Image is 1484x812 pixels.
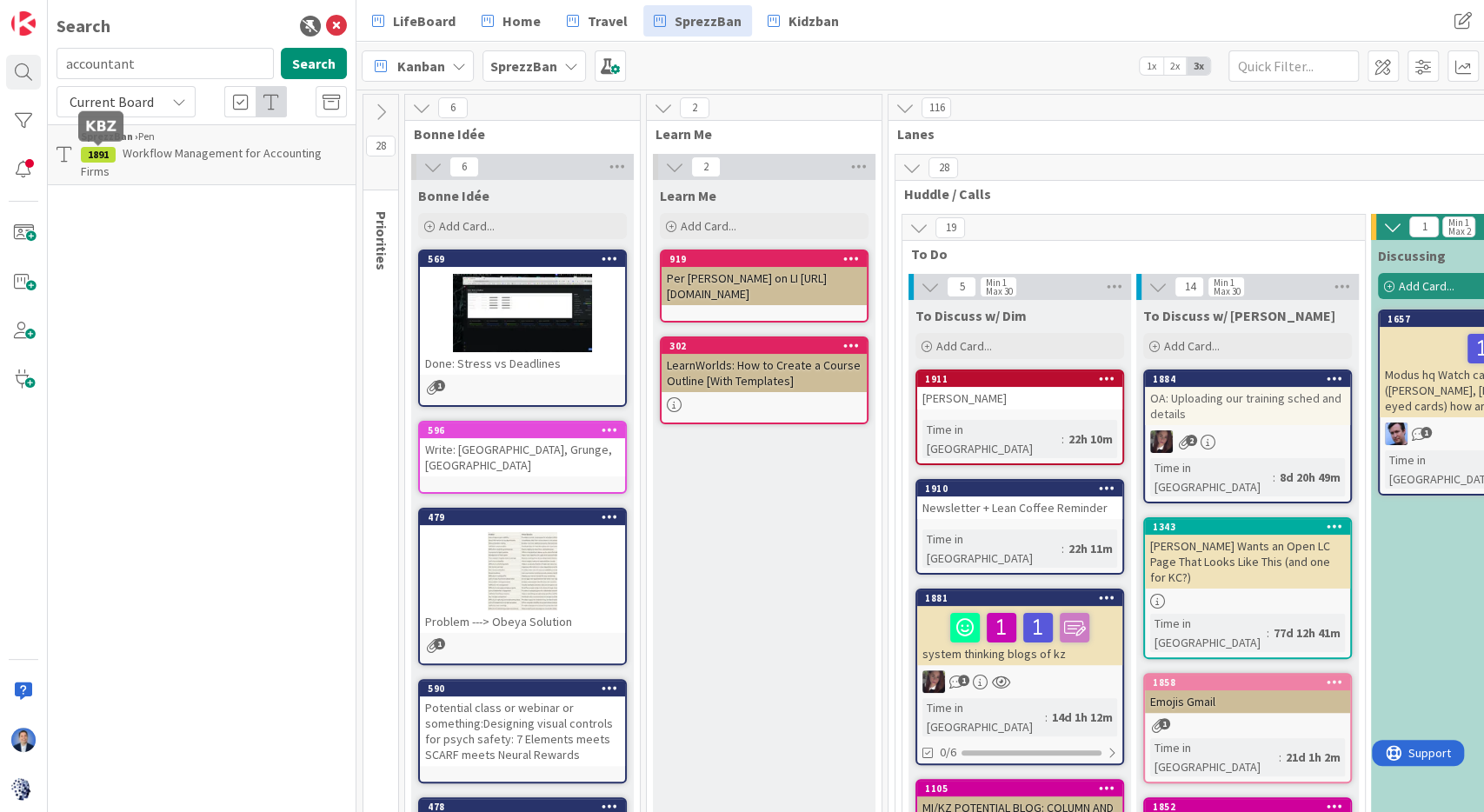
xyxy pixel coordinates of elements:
[1153,373,1350,385] div: 1884
[1145,430,1350,453] div: TD
[917,371,1122,409] div: 1911[PERSON_NAME]
[373,211,390,270] span: Priorities
[1143,307,1335,324] span: To Discuss w/ Jim
[1064,539,1117,558] div: 22h 11m
[915,589,1124,765] a: 1881system thinking blogs of kzTDTime in [GEOGRAPHIC_DATA]:14d 1h 12m0/6
[917,781,1122,796] div: 1105
[418,421,627,494] a: 596Write: [GEOGRAPHIC_DATA], Grunge, [GEOGRAPHIC_DATA]
[1061,539,1064,558] span: :
[1228,50,1359,82] input: Quick Filter...
[588,10,628,31] span: Travel
[1153,676,1350,689] div: 1858
[915,307,1027,324] span: To Discuss w/ Dim
[1378,247,1446,264] span: Discussing
[81,145,322,179] span: Workflow Management for Accounting Firms
[366,136,396,156] span: 28
[428,511,625,523] div: 479
[917,387,1122,409] div: [PERSON_NAME]
[1164,338,1220,354] span: Add Card...
[420,696,625,766] div: Potential class or webinar or something:Designing visual controls for psych safety: 7 Elements me...
[669,340,867,352] div: 302
[915,369,1124,465] a: 1911[PERSON_NAME]Time in [GEOGRAPHIC_DATA]:22h 10m
[418,187,489,204] span: Bonne Idée
[420,423,625,438] div: 596
[449,156,479,177] span: 6
[985,278,1006,287] div: Min 1
[1150,738,1279,776] div: Time in [GEOGRAPHIC_DATA]
[420,681,625,766] div: 590Potential class or webinar or something:Designing visual controls for psych safety: 7 Elements...
[1409,216,1439,237] span: 1
[757,5,849,37] a: Kidzban
[655,125,860,143] span: Learn Me
[925,592,1122,604] div: 1881
[420,509,625,525] div: 479
[1175,276,1204,297] span: 14
[57,48,274,79] input: Search for title...
[643,5,752,37] a: SprezzBan
[922,97,951,118] span: 116
[418,250,627,407] a: 569Done: Stress vs Deadlines
[490,57,557,75] b: SprezzBan
[420,610,625,633] div: Problem ---> Obeya Solution
[925,373,1122,385] div: 1911
[1159,718,1170,729] span: 1
[675,10,742,31] span: SprezzBan
[660,336,868,424] a: 302LearnWorlds: How to Create a Course Outline [With Templates]
[428,682,625,695] div: 590
[420,681,625,696] div: 590
[958,675,969,686] span: 1
[911,245,1343,263] span: To Do
[662,267,867,305] div: Per [PERSON_NAME] on LI [URL][DOMAIN_NAME]
[11,776,36,801] img: avatar
[1145,387,1350,425] div: OA: Uploading our training sched and details
[1399,278,1454,294] span: Add Card...
[660,250,868,323] a: 919Per [PERSON_NAME] on LI [URL][DOMAIN_NAME]
[660,187,716,204] span: Learn Me
[70,93,154,110] span: Current Board
[947,276,976,297] span: 5
[1145,675,1350,690] div: 1858
[11,11,36,36] img: Visit kanbanzone.com
[662,251,867,267] div: 919
[1145,675,1350,713] div: 1858Emojis Gmail
[502,10,541,31] span: Home
[1150,614,1267,652] div: Time in [GEOGRAPHIC_DATA]
[922,529,1061,568] div: Time in [GEOGRAPHIC_DATA]
[662,354,867,392] div: LearnWorlds: How to Create a Course Outline [With Templates]
[1267,623,1269,642] span: :
[917,606,1122,665] div: system thinking blogs of kz
[57,13,110,39] div: Search
[917,590,1122,606] div: 1881
[1213,278,1234,287] div: Min 1
[681,218,736,234] span: Add Card...
[1153,521,1350,533] div: 1343
[1150,430,1173,453] img: TD
[281,48,347,79] button: Search
[1143,517,1352,659] a: 1343[PERSON_NAME] Wants an Open LC Page That Looks Like This (and one for KC?)Time in [GEOGRAPHIC...
[1281,748,1345,767] div: 21d 1h 2m
[925,483,1122,495] div: 1910
[420,251,625,267] div: 569
[1279,748,1281,767] span: :
[1045,708,1048,727] span: :
[37,3,79,23] span: Support
[556,5,638,37] a: Travel
[1273,468,1275,487] span: :
[917,481,1122,519] div: 1910Newsletter + Lean Coffee Reminder
[1145,690,1350,713] div: Emojis Gmail
[789,10,839,31] span: Kidzban
[680,97,709,118] span: 2
[420,423,625,476] div: 596Write: [GEOGRAPHIC_DATA], Grunge, [GEOGRAPHIC_DATA]
[1061,429,1064,449] span: :
[917,670,1122,693] div: TD
[669,253,867,265] div: 919
[935,217,965,238] span: 19
[1145,535,1350,589] div: [PERSON_NAME] Wants an Open LC Page That Looks Like This (and one for KC?)
[985,287,1012,296] div: Max 30
[414,125,618,143] span: Bonne Idée
[393,10,456,31] span: LifeBoard
[925,782,1122,795] div: 1105
[917,590,1122,665] div: 1881system thinking blogs of kz
[1447,218,1468,227] div: Min 1
[917,496,1122,519] div: Newsletter + Lean Coffee Reminder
